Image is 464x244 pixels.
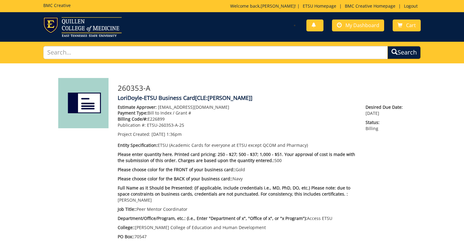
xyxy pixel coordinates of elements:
[118,215,356,221] p: Access ETSU
[118,185,356,203] p: [PERSON_NAME]
[118,176,356,182] p: Navy
[118,122,146,128] span: Publication #:
[118,84,406,92] h3: 260353-A
[118,110,356,116] p: Bill to Index / Grant #
[118,95,406,101] h4: LoriDoyle-ETSU Business Card
[43,46,388,59] input: Search...
[118,167,236,172] span: Please choose color for the FRONT of your business card::
[342,3,398,9] a: BMC Creative Homepage
[118,234,134,239] span: PO Box::
[387,46,421,59] button: Search
[195,94,252,101] span: [CLE:[PERSON_NAME]]
[118,151,356,164] p: 500
[406,22,416,29] span: Cart
[118,142,356,148] p: ETSU (Academic Cards for everyone at ETSU except QCOM and Pharmacy)
[261,3,295,9] a: [PERSON_NAME]
[118,225,356,231] p: [PERSON_NAME] College of Education and Human Development
[118,131,150,137] span: Project Created:
[118,225,135,230] span: College::
[401,3,421,9] a: Logout
[147,122,184,128] span: ETSU-260353-A-25
[118,116,356,122] p: E226899
[58,78,109,128] img: Product featured image
[366,119,406,132] p: Billing
[118,104,157,110] span: Estimate Approver:
[118,110,148,116] span: Payment Type:
[366,119,406,126] span: Status:
[118,206,137,212] span: Job Title::
[393,19,421,31] a: Cart
[43,3,71,8] h5: BMC Creative
[152,131,182,137] span: [DATE] 1:36pm
[230,3,421,9] p: Welcome back, ! | | |
[43,17,122,37] img: ETSU logo
[118,142,158,148] span: Entity Specification:
[118,215,307,221] span: Department/Office/Program, etc.: (i.e., Enter "Department of x", "Office of x", or "x Program"):
[345,22,379,29] span: My Dashboard
[118,116,148,122] span: Billing Code/#:
[118,206,356,212] p: Peer Mentor Coordinator
[300,3,339,9] a: ETSU Homepage
[118,234,356,240] p: 70547
[366,104,406,116] p: [DATE]
[118,185,350,197] span: Full Name as it Should be Presented: (if applicable, include credentials i.e., MD, PhD, DO, etc.)...
[332,19,384,31] a: My Dashboard
[366,104,406,110] span: Desired Due Date:
[118,104,356,110] p: [EMAIL_ADDRESS][DOMAIN_NAME]
[118,176,233,182] span: Please choose color for the BACK of your business card::
[118,151,355,163] span: Please enter quantity here. Printed card pricing: 250 - $27; 500 - $37; 1,000 - $51. Your approva...
[118,167,356,173] p: Gold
